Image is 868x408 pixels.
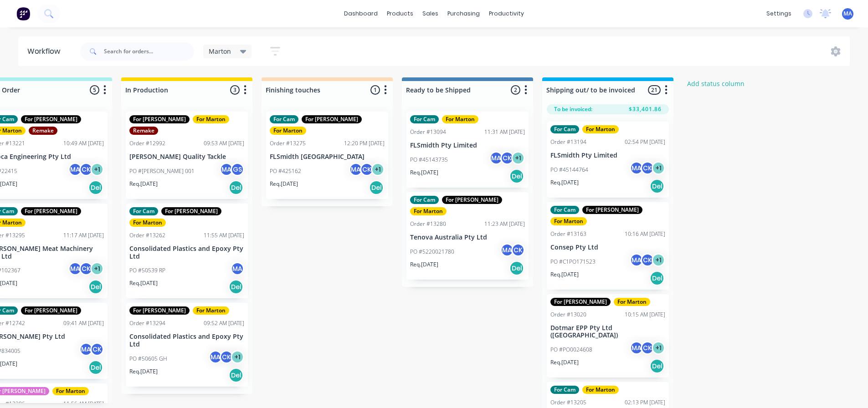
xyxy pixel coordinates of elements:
[582,206,642,214] div: For [PERSON_NAME]
[129,180,158,188] p: Req. [DATE]
[550,358,579,367] p: Req. [DATE]
[129,367,158,376] p: Req. [DATE]
[550,178,579,187] p: Req. [DATE]
[650,271,664,286] div: Del
[442,196,502,204] div: For [PERSON_NAME]
[129,207,158,215] div: For Cam
[550,125,579,133] div: For Cam
[489,151,503,165] div: MA
[129,219,166,227] div: For Marton
[410,248,454,256] p: PO #5220021780
[229,280,243,294] div: Del
[418,7,443,20] div: sales
[500,151,514,165] div: CK
[27,46,65,57] div: Workflow
[63,139,104,148] div: 10:49 AM [DATE]
[129,127,158,135] div: Remake
[442,115,478,123] div: For Marton
[500,243,514,257] div: MA
[550,298,611,306] div: For [PERSON_NAME]
[52,387,89,395] div: For Marton
[382,7,418,20] div: products
[161,207,221,215] div: For [PERSON_NAME]
[650,179,664,194] div: Del
[582,386,619,394] div: For Marton
[550,166,588,174] p: PO #45144764
[410,234,525,241] p: Tenova Australia Pty Ltd
[231,163,244,176] div: GS
[630,253,643,267] div: MA
[550,258,596,266] p: PO #C1PO171523
[410,156,448,164] p: PO #45143735
[220,350,233,364] div: CK
[410,168,438,177] p: Req. [DATE]
[443,7,484,20] div: purchasing
[550,398,586,407] div: Order #13205
[63,231,104,240] div: 11:17 AM [DATE]
[270,127,306,135] div: For Marton
[220,163,233,176] div: MA
[550,152,665,159] p: FLSmidth Pty Limited
[229,180,243,195] div: Del
[509,169,524,184] div: Del
[63,319,104,327] div: 09:41 AM [DATE]
[843,10,852,18] span: MA
[129,333,244,348] p: Consolidated Plastics and Epoxy Pty Ltd
[683,77,750,90] button: Add status column
[550,311,586,319] div: Order #13020
[339,7,382,20] a: dashboard
[63,400,104,408] div: 11:56 AM [DATE]
[129,167,195,175] p: PO #[PERSON_NAME] 001
[582,125,619,133] div: For Marton
[129,319,165,327] div: Order #13294
[88,280,103,294] div: Del
[270,180,298,188] p: Req. [DATE]
[231,350,244,364] div: + 1
[88,180,103,195] div: Del
[625,138,665,146] div: 02:54 PM [DATE]
[193,306,229,315] div: For Marton
[652,161,665,175] div: + 1
[550,270,579,279] p: Req. [DATE]
[406,112,529,188] div: For CamFor MartonOrder #1309411:31 AM [DATE]FLSmidth Pty LimitedPO #45143735MACK+1Req.[DATE]Del
[410,115,439,123] div: For Cam
[641,341,654,355] div: CK
[193,115,229,123] div: For Marton
[547,202,669,290] div: For CamFor [PERSON_NAME]For MartonOrder #1316310:16 AM [DATE]Consep Pty LtdPO #C1PO171523MACK+1Re...
[625,311,665,319] div: 10:15 AM [DATE]
[360,163,374,176] div: CK
[369,180,384,195] div: Del
[21,306,81,315] div: For [PERSON_NAME]
[88,360,103,375] div: Del
[349,163,363,176] div: MA
[229,368,243,382] div: Del
[126,112,248,199] div: For [PERSON_NAME]For MartonRemakeOrder #1299209:53 AM [DATE][PERSON_NAME] Quality TacklePO #[PERS...
[204,139,244,148] div: 09:53 AM [DATE]
[209,46,231,56] span: Marton
[129,139,165,148] div: Order #12992
[270,153,385,161] p: FLSmidth [GEOGRAPHIC_DATA]
[129,266,165,275] p: PO #50539 RP
[68,262,82,275] div: MA
[129,231,165,240] div: Order #13262
[410,260,438,269] p: Req. [DATE]
[204,319,244,327] div: 09:52 AM [DATE]
[547,122,669,198] div: For CamFor MartonOrder #1319402:54 PM [DATE]FLSmidth Pty LimitedPO #45144764MACK+1Req.[DATE]Del
[484,7,529,20] div: productivity
[79,342,93,356] div: MA
[625,398,665,407] div: 02:13 PM [DATE]
[550,217,587,225] div: For Marton
[641,161,654,175] div: CK
[550,386,579,394] div: For Cam
[126,204,248,299] div: For CamFor [PERSON_NAME]For MartonOrder #1326211:55 AM [DATE]Consolidated Plastics and Epoxy Pty ...
[129,279,158,287] p: Req. [DATE]
[129,245,244,260] p: Consolidated Plastics and Epoxy Pty Ltd
[90,342,104,356] div: CK
[129,153,244,161] p: [PERSON_NAME] Quality Tackle
[550,324,665,340] p: Dotmar EPP Pty Ltd ([GEOGRAPHIC_DATA])
[21,207,81,215] div: For [PERSON_NAME]
[550,244,665,251] p: Consep Pty Ltd
[126,303,248,387] div: For [PERSON_NAME]For MartonOrder #1329409:52 AM [DATE]Consolidated Plastics and Epoxy Pty LtdPO #...
[79,262,93,275] div: CK
[509,261,524,275] div: Del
